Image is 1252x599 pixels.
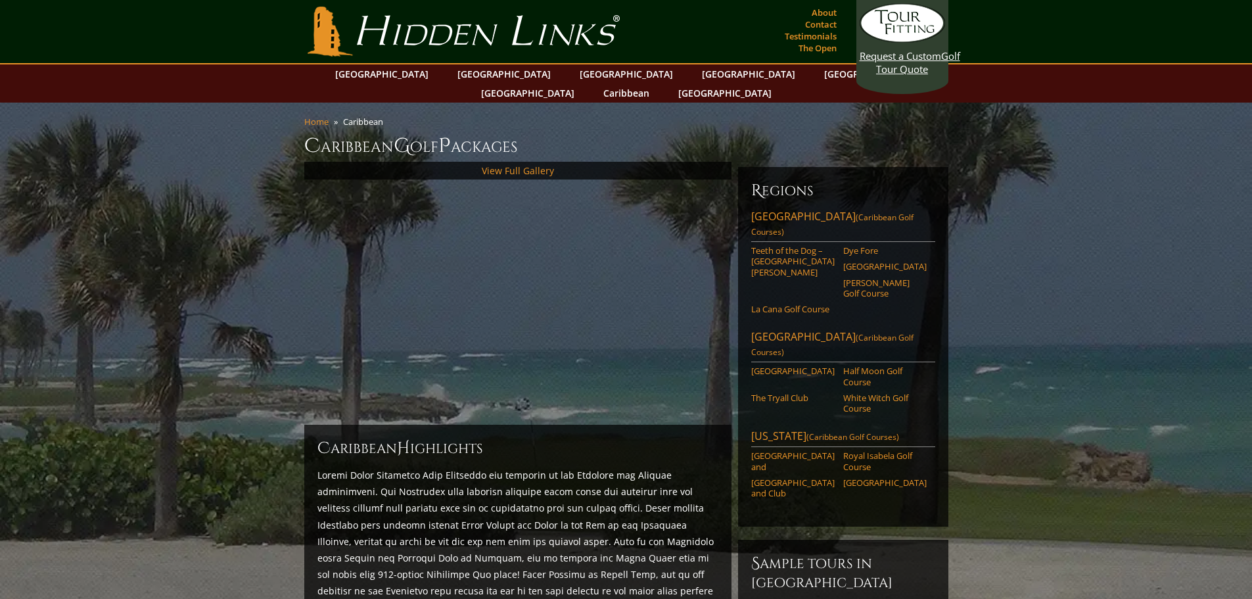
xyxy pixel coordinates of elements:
h2: Caribbean ighlights [317,438,718,459]
h6: Regions [751,180,935,201]
li: Caribbean [343,116,388,128]
a: Royal Isabela Golf Course [843,450,927,472]
a: [GEOGRAPHIC_DATA] [672,84,778,103]
a: About [808,3,840,22]
a: Teeth of the Dog – [GEOGRAPHIC_DATA][PERSON_NAME] [751,245,835,277]
span: Request a Custom [860,49,941,62]
h1: Caribbean olf ackages [304,133,948,159]
span: (Caribbean Golf Courses) [751,332,914,358]
a: [GEOGRAPHIC_DATA] [695,64,802,84]
a: [GEOGRAPHIC_DATA] [573,64,680,84]
a: [GEOGRAPHIC_DATA] [843,261,927,272]
a: Request a CustomGolf Tour Quote [860,3,945,76]
a: Home [304,116,329,128]
span: (Caribbean Golf Courses) [806,431,899,443]
a: [GEOGRAPHIC_DATA] and [751,450,835,472]
a: La Cana Golf Course [751,304,835,314]
span: (Caribbean Golf Courses) [751,212,914,237]
a: [GEOGRAPHIC_DATA] and Club [751,477,835,499]
a: [GEOGRAPHIC_DATA] [475,84,581,103]
a: Dye Fore [843,245,927,256]
a: [GEOGRAPHIC_DATA] [329,64,435,84]
a: Caribbean [597,84,656,103]
a: The Tryall Club [751,393,835,403]
a: Half Moon Golf Course [843,366,927,387]
a: [GEOGRAPHIC_DATA](Caribbean Golf Courses) [751,329,935,362]
a: [GEOGRAPHIC_DATA] [818,64,924,84]
a: Contact [802,15,840,34]
a: [US_STATE](Caribbean Golf Courses) [751,429,935,447]
a: [GEOGRAPHIC_DATA] [451,64,557,84]
span: H [397,438,410,459]
a: [GEOGRAPHIC_DATA](Caribbean Golf Courses) [751,209,935,242]
h6: Sample Tours in [GEOGRAPHIC_DATA] [751,553,935,592]
a: [GEOGRAPHIC_DATA] [843,477,927,488]
span: G [394,133,410,159]
a: The Open [795,39,840,57]
a: [PERSON_NAME] Golf Course [843,277,927,299]
a: Testimonials [781,27,840,45]
a: View Full Gallery [482,164,554,177]
span: P [438,133,451,159]
a: [GEOGRAPHIC_DATA] [751,366,835,376]
a: White Witch Golf Course [843,393,927,414]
